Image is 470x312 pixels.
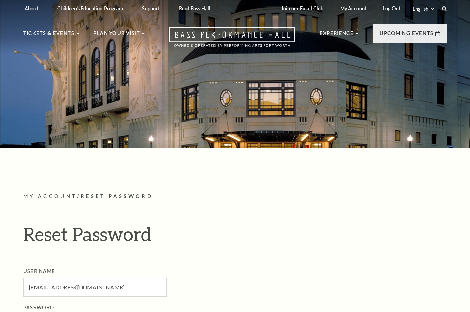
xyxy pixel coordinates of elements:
label: User Name [23,267,461,276]
p: Plan Your Visit [93,29,140,42]
p: / [23,192,447,201]
span: My Account [23,193,77,199]
p: Tickets & Events [23,29,74,42]
h1: Reset Password [23,223,447,251]
p: About [25,5,38,11]
label: Password: [23,303,461,312]
select: Select: [411,5,436,12]
span: Reset Password [81,193,153,199]
p: Support [142,5,160,11]
p: Rent Bass Hall [179,5,210,11]
p: Experience [320,29,354,42]
p: Children's Education Program [57,5,123,11]
p: Upcoming Events [379,29,433,42]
